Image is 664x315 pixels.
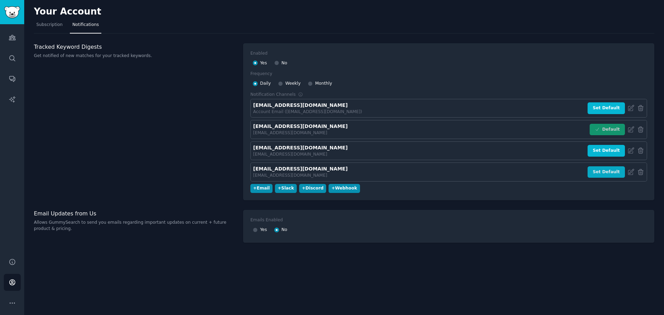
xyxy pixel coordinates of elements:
div: [EMAIL_ADDRESS][DOMAIN_NAME] [253,173,348,179]
span: Subscription [36,22,63,28]
button: +Webhook [329,184,360,193]
div: [EMAIL_ADDRESS][DOMAIN_NAME] [253,151,348,158]
button: +Discord [299,184,326,193]
span: Monthly [315,81,332,87]
img: GummySearch logo [4,6,20,18]
div: Notification Channels [250,92,303,98]
div: [EMAIL_ADDRESS][DOMAIN_NAME] [253,102,348,109]
button: +Slack [275,184,297,193]
span: No [282,60,287,66]
div: Account Email ([EMAIL_ADDRESS][DOMAIN_NAME]) [253,109,362,115]
button: +Email [250,184,273,193]
button: Set Default [588,102,625,114]
div: Frequency [250,71,272,77]
p: Allows GummySearch to send you emails regarding important updates on current + future product & p... [34,220,236,232]
span: Yes [260,60,267,66]
div: [EMAIL_ADDRESS][DOMAIN_NAME] [253,165,348,173]
h3: Email Updates from Us [34,210,236,217]
a: Subscription [34,19,65,34]
div: Enabled [250,50,268,57]
div: + Discord [302,185,323,192]
p: Get notified of new matches for your tracked keywords. [34,53,236,59]
h3: Tracked Keyword Digests [34,43,236,50]
h2: Your Account [34,6,101,17]
div: + Webhook [331,185,357,192]
div: [EMAIL_ADDRESS][DOMAIN_NAME] [253,123,348,130]
button: Set Default [588,145,625,157]
a: Notifications [70,19,101,34]
div: + Slack [278,185,294,192]
div: [EMAIL_ADDRESS][DOMAIN_NAME] [253,130,348,136]
span: Daily [260,81,271,87]
span: Notifications [72,22,99,28]
div: + Email [253,185,270,192]
span: No [282,227,287,233]
span: Weekly [285,81,301,87]
button: Set Default [588,166,625,178]
span: Yes [260,227,267,233]
div: Emails Enabled [250,217,283,223]
div: [EMAIL_ADDRESS][DOMAIN_NAME] [253,144,348,151]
